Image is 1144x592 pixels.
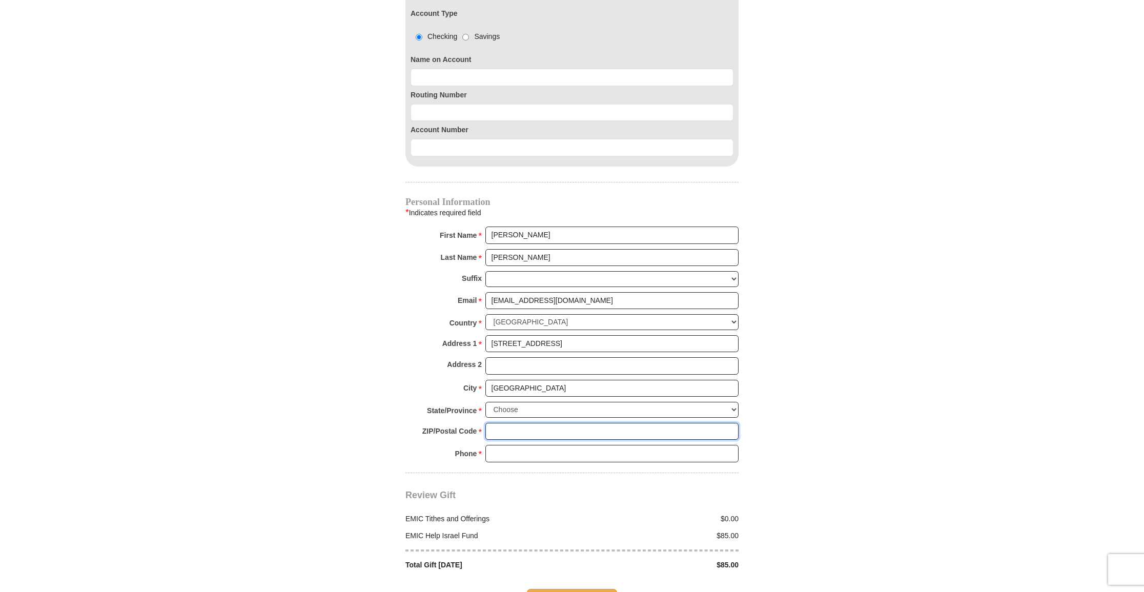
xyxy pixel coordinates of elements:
[442,336,477,351] strong: Address 1
[458,293,477,308] strong: Email
[572,560,744,570] div: $85.00
[411,8,458,19] label: Account Type
[411,90,733,100] label: Routing Number
[405,206,739,219] div: Indicates required field
[441,250,477,264] strong: Last Name
[427,403,477,418] strong: State/Province
[450,316,477,330] strong: Country
[422,424,477,438] strong: ZIP/Postal Code
[440,228,477,242] strong: First Name
[462,271,482,285] strong: Suffix
[455,446,477,461] strong: Phone
[411,54,733,65] label: Name on Account
[572,530,744,541] div: $85.00
[447,357,482,372] strong: Address 2
[400,560,573,570] div: Total Gift [DATE]
[463,381,477,395] strong: City
[400,530,573,541] div: EMIC Help Israel Fund
[411,125,733,135] label: Account Number
[411,31,500,42] div: Checking Savings
[572,514,744,524] div: $0.00
[405,198,739,206] h4: Personal Information
[405,490,456,500] span: Review Gift
[400,514,573,524] div: EMIC Tithes and Offerings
